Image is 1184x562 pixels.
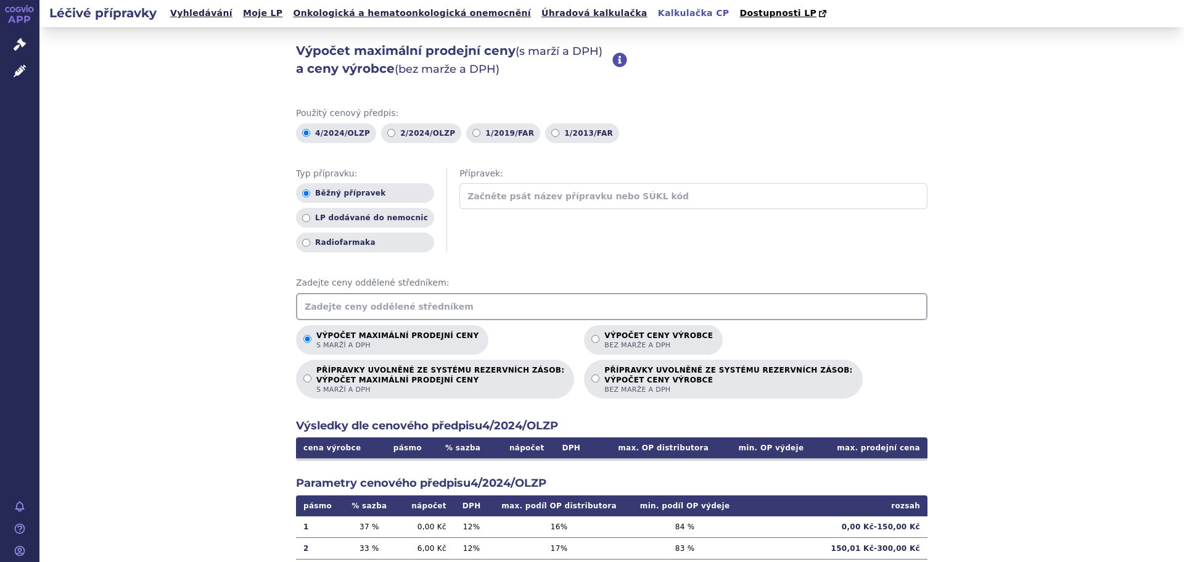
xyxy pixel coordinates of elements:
a: Vyhledávání [166,5,236,22]
td: 17 % [489,537,628,559]
th: max. podíl OP distributora [489,495,628,516]
label: LP dodávané do nemocnic [296,208,434,228]
th: DPH [552,437,591,458]
td: 0,00 Kč [396,516,453,538]
p: Výpočet maximální prodejní ceny [316,331,479,350]
td: 1 [296,516,342,538]
a: Kalkulačka CP [654,5,733,22]
input: Výpočet ceny výrobcebez marže a DPH [591,335,599,343]
p: Výpočet ceny výrobce [604,331,713,350]
td: 0,00 Kč - 150,00 Kč [741,516,927,538]
input: LP dodávané do nemocnic [302,214,310,222]
p: PŘÍPRAVKY UVOLNĚNÉ ZE SYSTÉMU REZERVNÍCH ZÁSOB: [316,366,564,394]
td: 37 % [342,516,396,538]
h2: Výsledky dle cenového předpisu 4/2024/OLZP [296,418,927,434]
input: 1/2019/FAR [472,129,480,137]
input: Radiofarmaka [302,239,310,247]
input: Zadejte ceny oddělené středníkem [296,293,927,320]
span: Zadejte ceny oddělené středníkem: [296,277,927,289]
input: 2/2024/OLZP [387,129,395,137]
td: 12 % [454,537,490,559]
span: s marží a DPH [316,385,564,394]
label: 1/2013/FAR [545,123,619,143]
input: PŘÍPRAVKY UVOLNĚNÉ ZE SYSTÉMU REZERVNÍCH ZÁSOB:VÝPOČET MAXIMÁLNÍ PRODEJNÍ CENYs marží a DPH [303,374,311,382]
th: % sazba [433,437,492,458]
strong: VÝPOČET CENY VÝROBCE [604,375,852,385]
th: min. OP výdeje [716,437,811,458]
td: 12 % [454,516,490,538]
th: max. OP distributora [591,437,716,458]
label: 4/2024/OLZP [296,123,376,143]
h2: Parametry cenového předpisu 4/2024/OLZP [296,476,927,491]
td: 150,01 Kč - 300,00 Kč [741,537,927,559]
input: Výpočet maximální prodejní cenys marží a DPH [303,335,311,343]
td: 16 % [489,516,628,538]
td: 33 % [342,537,396,559]
label: 2/2024/OLZP [381,123,461,143]
th: max. prodejní cena [811,437,927,458]
span: Typ přípravku: [296,168,434,180]
a: Úhradová kalkulačka [538,5,651,22]
th: % sazba [342,495,396,516]
th: min. podíl OP výdeje [629,495,741,516]
input: 1/2013/FAR [551,129,559,137]
span: s marží a DPH [316,341,479,350]
td: 6,00 Kč [396,537,453,559]
a: Onkologická a hematoonkologická onemocnění [289,5,535,22]
label: 1/2019/FAR [466,123,540,143]
span: bez marže a DPH [604,341,713,350]
th: nápočet [396,495,453,516]
input: PŘÍPRAVKY UVOLNĚNÉ ZE SYSTÉMU REZERVNÍCH ZÁSOB:VÝPOČET CENY VÝROBCEbez marže a DPH [591,374,599,382]
span: Použitý cenový předpis: [296,107,927,120]
input: 4/2024/OLZP [302,129,310,137]
h2: Léčivé přípravky [39,4,166,22]
label: Běžný přípravek [296,183,434,203]
a: Dostupnosti LP [736,5,832,22]
label: Radiofarmaka [296,233,434,252]
th: DPH [454,495,490,516]
th: rozsah [741,495,927,516]
th: pásmo [382,437,433,458]
td: 83 % [629,537,741,559]
th: nápočet [493,437,552,458]
strong: VÝPOČET MAXIMÁLNÍ PRODEJNÍ CENY [316,375,564,385]
th: pásmo [296,495,342,516]
input: Začněte psát název přípravku nebo SÚKL kód [459,183,927,209]
span: (s marží a DPH) [516,44,602,58]
td: 84 % [629,516,741,538]
a: Moje LP [239,5,286,22]
span: Dostupnosti LP [739,8,816,18]
span: (bez marže a DPH) [395,62,499,76]
span: bez marže a DPH [604,385,852,394]
span: Přípravek: [459,168,927,180]
input: Běžný přípravek [302,189,310,197]
th: cena výrobce [296,437,382,458]
p: PŘÍPRAVKY UVOLNĚNÉ ZE SYSTÉMU REZERVNÍCH ZÁSOB: [604,366,852,394]
h2: Výpočet maximální prodejní ceny a ceny výrobce [296,42,612,78]
td: 2 [296,537,342,559]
